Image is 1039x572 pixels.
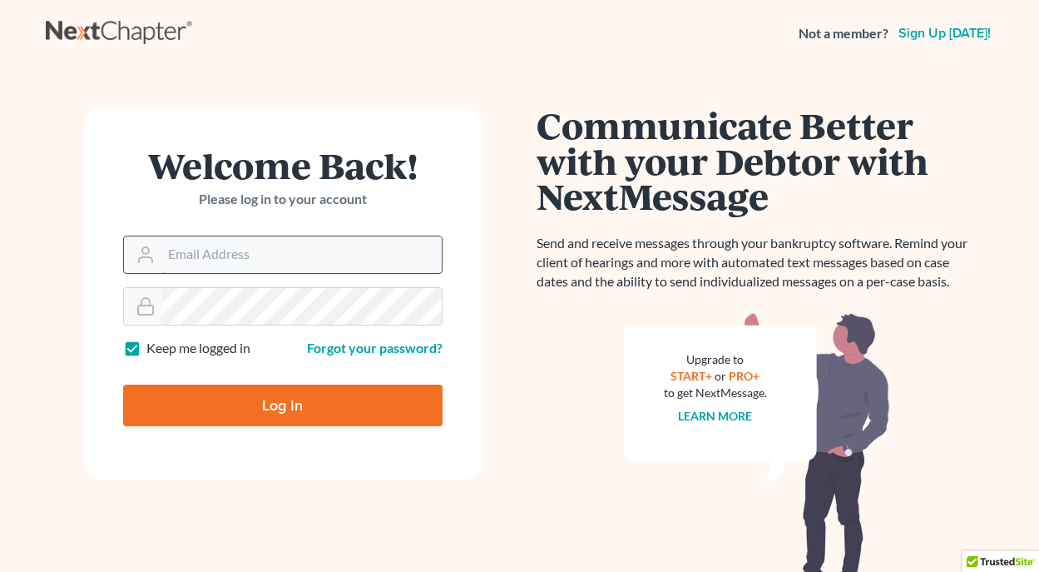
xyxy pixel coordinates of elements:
span: or [715,369,726,383]
input: Email Address [161,236,442,273]
input: Log In [123,385,443,426]
h1: Communicate Better with your Debtor with NextMessage [537,107,977,214]
a: PRO+ [729,369,759,383]
a: Sign up [DATE]! [895,27,994,40]
h1: Welcome Back! [123,147,443,183]
p: Please log in to your account [123,190,443,209]
strong: Not a member? [799,24,888,43]
a: START+ [670,369,712,383]
a: Learn more [678,409,752,423]
div: Upgrade to [664,351,767,368]
label: Keep me logged in [146,339,250,358]
a: Forgot your password? [307,340,443,356]
p: Send and receive messages through your bankruptcy software. Remind your client of hearings and mo... [537,234,977,291]
div: to get NextMessage. [664,385,767,401]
